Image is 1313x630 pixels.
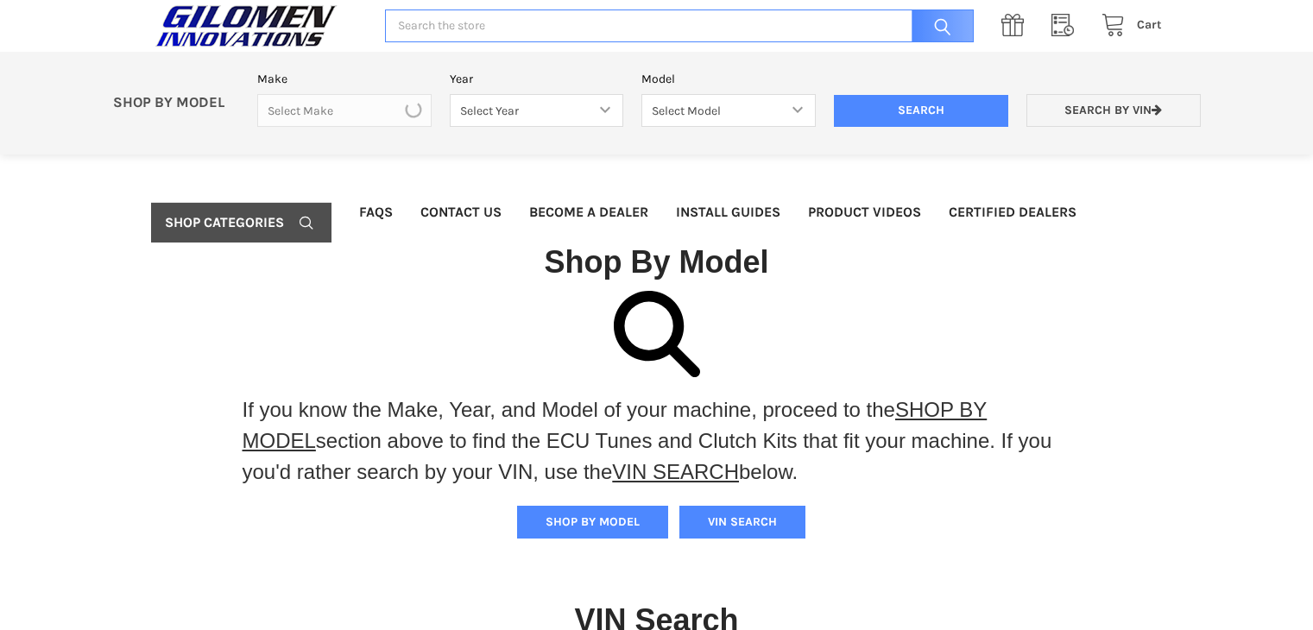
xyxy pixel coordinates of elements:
button: SHOP BY MODEL [517,506,668,539]
a: Contact Us [407,192,515,232]
p: If you know the Make, Year, and Model of your machine, proceed to the section above to find the E... [243,394,1071,488]
a: Certified Dealers [935,192,1090,232]
p: SHOP BY MODEL [104,94,249,112]
button: VIN SEARCH [679,506,805,539]
a: Install Guides [662,192,794,232]
h1: Shop By Model [151,243,1161,281]
label: Year [450,70,624,88]
a: Product Videos [794,192,935,232]
a: VIN SEARCH [612,460,739,483]
a: Cart [1092,15,1162,36]
label: Make [257,70,432,88]
label: Model [641,70,816,88]
a: FAQs [345,192,407,232]
a: GILOMEN INNOVATIONS [151,4,367,47]
input: Search [903,9,974,43]
a: Search by VIN [1026,94,1201,128]
span: Cart [1137,17,1162,32]
input: Search [834,95,1008,128]
a: Shop Categories [151,203,331,243]
input: Search the store [385,9,973,43]
a: SHOP BY MODEL [243,398,988,452]
img: GILOMEN INNOVATIONS [151,4,341,47]
a: Become a Dealer [515,192,662,232]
